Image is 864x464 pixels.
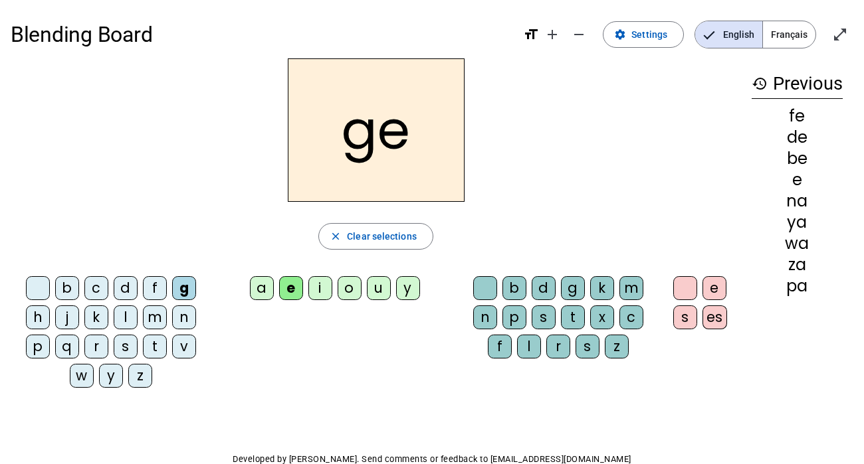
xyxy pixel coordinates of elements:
[70,364,94,388] div: w
[590,305,614,329] div: x
[631,27,667,42] span: Settings
[702,276,726,300] div: e
[288,58,465,202] h2: ge
[619,305,643,329] div: c
[571,27,587,42] mat-icon: remove
[338,276,362,300] div: o
[614,29,626,40] mat-icon: settings
[172,276,196,300] div: g
[619,276,643,300] div: m
[473,305,497,329] div: n
[546,335,570,358] div: r
[532,276,556,300] div: d
[84,305,108,329] div: k
[347,228,417,244] span: Clear selections
[55,335,79,358] div: q
[832,27,848,42] mat-icon: open_in_full
[532,305,556,329] div: s
[752,76,768,92] mat-icon: history
[55,276,79,300] div: b
[84,335,108,358] div: r
[695,21,816,48] mat-button-toggle-group: Language selection
[752,214,843,230] div: ya
[752,172,843,188] div: e
[605,335,629,358] div: z
[367,276,391,300] div: u
[517,335,541,358] div: l
[561,305,585,329] div: t
[695,21,762,48] span: English
[143,335,167,358] div: t
[702,305,727,329] div: es
[143,276,167,300] div: f
[308,276,332,300] div: i
[488,335,512,358] div: f
[576,335,599,358] div: s
[752,236,843,252] div: wa
[752,129,843,145] div: de
[114,276,138,300] div: d
[752,257,843,273] div: za
[318,223,433,250] button: Clear selections
[539,21,566,48] button: Increase font size
[752,69,843,99] h3: Previous
[827,21,853,48] button: Enter full screen
[84,276,108,300] div: c
[172,335,196,358] div: v
[502,305,526,329] div: p
[752,108,843,124] div: fe
[114,335,138,358] div: s
[250,276,274,300] div: a
[603,21,684,48] button: Settings
[143,305,167,329] div: m
[566,21,592,48] button: Decrease font size
[55,305,79,329] div: j
[763,21,815,48] span: Français
[172,305,196,329] div: n
[544,27,560,42] mat-icon: add
[396,276,420,300] div: y
[523,27,539,42] mat-icon: format_size
[561,276,585,300] div: g
[502,276,526,300] div: b
[26,335,50,358] div: p
[752,193,843,209] div: na
[673,305,697,329] div: s
[279,276,303,300] div: e
[128,364,152,388] div: z
[11,13,512,56] h1: Blending Board
[26,305,50,329] div: h
[114,305,138,329] div: l
[752,151,843,167] div: be
[752,278,843,294] div: pa
[99,364,123,388] div: y
[590,276,614,300] div: k
[330,230,342,242] mat-icon: close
